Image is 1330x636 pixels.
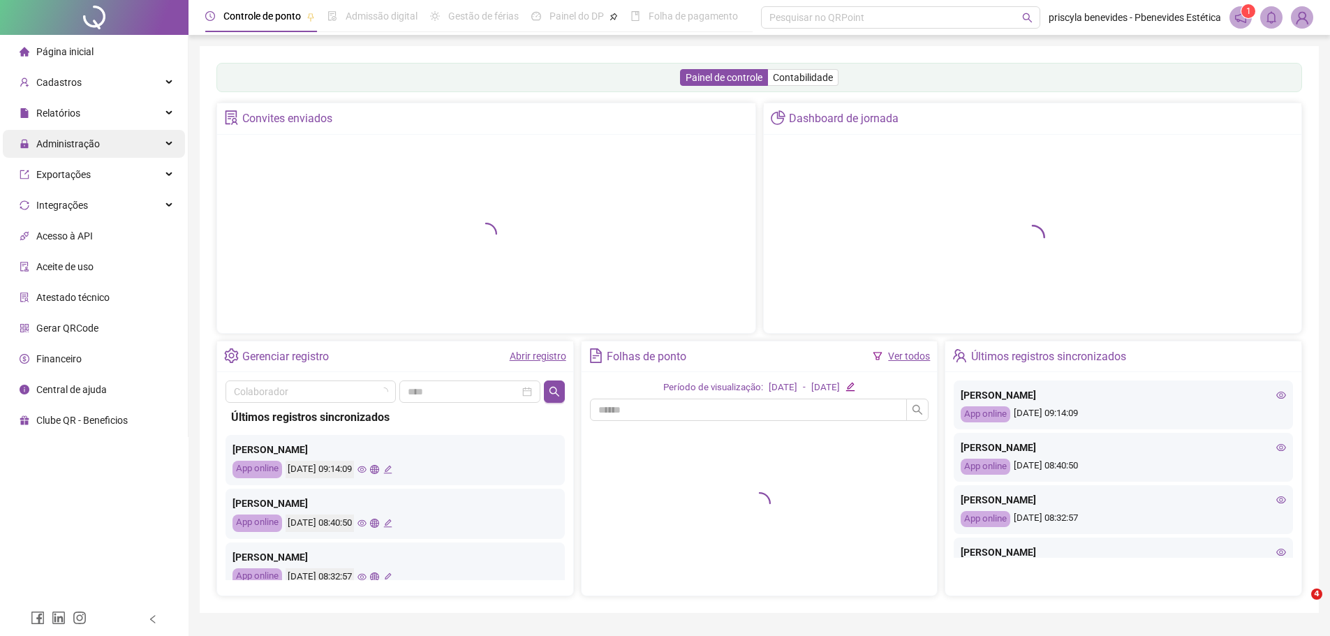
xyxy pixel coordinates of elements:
[370,519,379,528] span: global
[811,380,840,395] div: [DATE]
[36,261,94,272] span: Aceite de uso
[1016,221,1049,254] span: loading
[1276,443,1286,452] span: eye
[20,139,29,149] span: lock
[448,10,519,22] span: Gestão de férias
[357,572,367,582] span: eye
[771,110,785,125] span: pie-chart
[36,230,93,242] span: Acesso à API
[286,515,354,532] div: [DATE] 08:40:50
[36,292,110,303] span: Atestado técnico
[663,380,763,395] div: Período de visualização:
[1283,589,1316,622] iframe: Intercom live chat
[607,345,686,369] div: Folhas de ponto
[510,350,566,362] a: Abrir registro
[961,406,1286,422] div: [DATE] 09:14:09
[20,170,29,179] span: export
[471,219,501,248] span: loading
[36,200,88,211] span: Integrações
[378,386,390,397] span: loading
[961,440,1286,455] div: [PERSON_NAME]
[232,549,558,565] div: [PERSON_NAME]
[609,13,618,21] span: pushpin
[223,10,301,22] span: Controle de ponto
[242,107,332,131] div: Convites enviados
[773,72,833,83] span: Contabilidade
[1276,390,1286,400] span: eye
[383,572,392,582] span: edit
[961,459,1010,475] div: App online
[286,568,354,586] div: [DATE] 08:32:57
[1292,7,1313,28] img: 61734
[549,386,560,397] span: search
[549,10,604,22] span: Painel do DP
[769,380,797,395] div: [DATE]
[36,77,82,88] span: Cadastros
[36,323,98,334] span: Gerar QRCode
[383,519,392,528] span: edit
[357,519,367,528] span: eye
[346,10,418,22] span: Admissão digital
[845,382,855,391] span: edit
[36,415,128,426] span: Clube QR - Beneficios
[36,384,107,395] span: Central de ajuda
[20,354,29,364] span: dollar
[961,511,1286,527] div: [DATE] 08:32:57
[1241,4,1255,18] sup: 1
[242,345,329,369] div: Gerenciar registro
[20,323,29,333] span: qrcode
[286,461,354,478] div: [DATE] 09:14:09
[961,511,1010,527] div: App online
[20,47,29,57] span: home
[1276,547,1286,557] span: eye
[36,46,94,57] span: Página inicial
[357,465,367,474] span: eye
[20,415,29,425] span: gift
[912,404,923,415] span: search
[148,614,158,624] span: left
[686,72,762,83] span: Painel de controle
[589,348,603,363] span: file-text
[205,11,215,21] span: clock-circle
[224,348,239,363] span: setting
[327,11,337,21] span: file-done
[430,11,440,21] span: sun
[20,262,29,272] span: audit
[36,353,82,364] span: Financeiro
[961,387,1286,403] div: [PERSON_NAME]
[789,107,899,131] div: Dashboard de jornada
[370,465,379,474] span: global
[1049,10,1221,25] span: priscyla benevides - Pbenevides Estética
[232,442,558,457] div: [PERSON_NAME]
[961,406,1010,422] div: App online
[630,11,640,21] span: book
[649,10,738,22] span: Folha de pagamento
[31,611,45,625] span: facebook
[383,465,392,474] span: edit
[971,345,1126,369] div: Últimos registros sincronizados
[873,351,882,361] span: filter
[232,496,558,511] div: [PERSON_NAME]
[20,77,29,87] span: user-add
[20,231,29,241] span: api
[1234,11,1247,24] span: notification
[232,568,282,586] div: App online
[961,545,1286,560] div: [PERSON_NAME]
[73,611,87,625] span: instagram
[1022,13,1033,23] span: search
[20,200,29,210] span: sync
[952,348,967,363] span: team
[370,572,379,582] span: global
[803,380,806,395] div: -
[36,108,80,119] span: Relatórios
[36,138,100,149] span: Administração
[1276,495,1286,505] span: eye
[20,108,29,118] span: file
[231,408,559,426] div: Últimos registros sincronizados
[224,110,239,125] span: solution
[1265,11,1278,24] span: bell
[1246,6,1251,16] span: 1
[20,293,29,302] span: solution
[52,611,66,625] span: linkedin
[744,489,774,518] span: loading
